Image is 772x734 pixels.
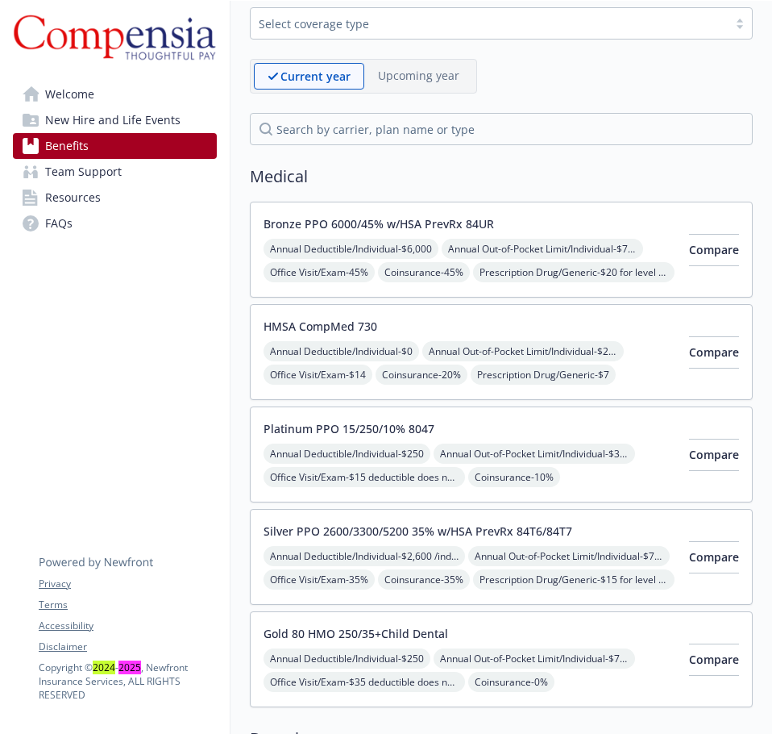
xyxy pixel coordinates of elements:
span: Annual Out-of-Pocket Limit/Individual - $7,400 [442,239,643,259]
span: Coinsurance - 35% [378,569,470,590]
a: Terms [39,598,216,612]
span: Compare [689,447,739,462]
span: New Hire and Life Events [45,107,181,133]
button: Gold 80 HMO 250/35+Child Dental [264,625,448,642]
span: Compare [689,549,739,565]
a: Privacy [39,577,216,591]
span: Annual Out-of-Pocket Limit/Individual - $2,500 [422,341,624,361]
input: search by carrier, plan name or type [250,113,753,145]
button: Silver PPO 2600/3300/5200 35% w/HSA PrevRx 84T6/84T7 [264,523,572,540]
span: FAQs [45,211,73,236]
span: Annual Deductible/Individual - $250 [264,649,430,669]
span: Annual Out-of-Pocket Limit/Individual - $3,700 [434,444,635,464]
button: Compare [689,439,739,471]
span: Compare [689,242,739,257]
div: Select coverage type [259,15,720,32]
button: HMSA CompMed 730 [264,318,377,335]
a: Disclaimer [39,640,216,654]
multi-find-1-extension: highlighted by Multi Find [118,661,141,674]
span: Office Visit/Exam - $15 deductible does not apply [264,467,465,487]
span: Annual Out-of-Pocket Limit/Individual - $7,800 [434,649,635,669]
a: Accessibility [39,619,216,633]
a: New Hire and Life Events [13,107,217,133]
button: Compare [689,234,739,266]
span: Benefits [45,133,89,159]
p: Current year [280,68,351,85]
span: Office Visit/Exam - 45% [264,262,375,282]
p: Upcoming year [378,67,459,84]
span: Coinsurance - 45% [378,262,470,282]
a: Benefits [13,133,217,159]
a: Team Support [13,159,217,185]
span: Resources [45,185,101,211]
span: Annual Deductible/Individual - $0 [264,341,419,361]
multi-find-1-extension: highlighted by Multi Find [93,661,115,674]
span: Office Visit/Exam - $14 [264,365,372,385]
span: Welcome [45,81,94,107]
button: Platinum PPO 15/250/10% 8047 [264,420,434,437]
a: Welcome [13,81,217,107]
button: Bronze PPO 6000/45% w/HSA PrevRx 84UR [264,215,494,232]
a: Resources [13,185,217,211]
span: Office Visit/Exam - $35 deductible does not apply [264,672,465,692]
span: Prescription Drug/Generic - $15 for level 1; $20 for in-network [473,569,674,590]
a: FAQs [13,211,217,236]
span: Annual Out-of-Pocket Limit/Individual - $7,050 /individual, $7,050/ member [468,546,670,566]
p: Copyright © - , Newfront Insurance Services, ALL RIGHTS RESERVED [39,661,216,702]
button: Compare [689,644,739,676]
span: Upcoming year [364,63,473,90]
h2: Medical [250,165,753,189]
span: Coinsurance - 10% [468,467,560,487]
span: Annual Deductible/Individual - $2,600 /individual, $3,300/ member [264,546,465,566]
span: Prescription Drug/Generic - $20 for level 1; $20 for in-network [473,262,674,282]
span: Prescription Drug/Generic - $7 [471,365,616,385]
span: Coinsurance - 0% [468,672,554,692]
span: Team Support [45,159,122,185]
span: Office Visit/Exam - 35% [264,569,375,590]
button: Compare [689,541,739,573]
button: Compare [689,336,739,369]
span: Compare [689,344,739,360]
span: Annual Deductible/Individual - $250 [264,444,430,464]
span: Annual Deductible/Individual - $6,000 [264,239,438,259]
span: Coinsurance - 20% [376,365,467,385]
span: Compare [689,652,739,667]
